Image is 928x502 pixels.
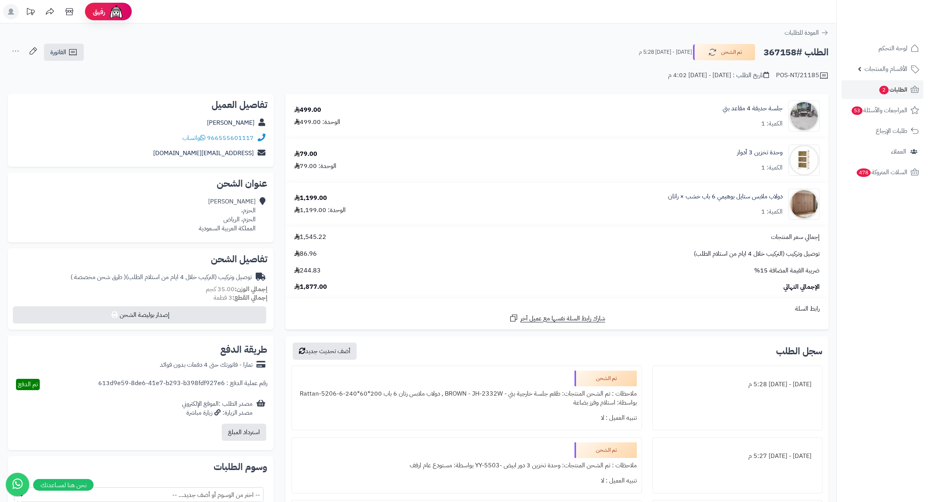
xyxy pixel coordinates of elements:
[891,146,906,157] span: العملاء
[14,255,267,264] h2: تفاصيل الشحن
[879,86,889,94] span: 2
[288,304,825,313] div: رابط السلة
[776,71,829,80] div: POS-NT/21185
[182,399,253,417] div: مصدر الطلب :الموقع الإلكتروني
[232,293,267,302] strong: إجمالي القطع:
[658,449,817,464] div: [DATE] - [DATE] 5:27 م
[14,179,267,188] h2: عنوان الشحن
[294,118,340,127] div: الوحدة: 499.00
[668,71,769,80] div: تاريخ الطلب : [DATE] - [DATE] 4:02 م
[841,142,923,161] a: العملاء
[153,148,254,158] a: [EMAIL_ADDRESS][DOMAIN_NAME]
[789,101,819,132] img: 1754462250-110119010015-90x90.jpg
[879,43,907,54] span: لوحة التحكم
[294,194,327,203] div: 1,199.00
[851,105,907,116] span: المراجعات والأسئلة
[658,377,817,392] div: [DATE] - [DATE] 5:28 م
[574,371,637,386] div: تم الشحن
[785,28,829,37] a: العودة للطلبات
[108,4,124,19] img: ai-face.png
[857,168,871,177] span: 478
[875,21,921,37] img: logo-2.png
[723,104,783,113] a: جلسة حديقة 4 مقاعد بني
[783,283,820,292] span: الإجمالي النهائي
[98,379,267,390] div: رقم عملية الدفع : 613d9e59-8de6-41e7-b293-b398fdf927e6
[294,266,321,275] span: 244.83
[294,150,317,159] div: 79.00
[789,189,819,220] img: 1749982072-1-90x90.jpg
[841,122,923,140] a: طلبات الإرجاع
[754,266,820,275] span: ضريبة القيمة المضافة 15%
[14,487,263,502] span: -- اختر من الوسوم أو أضف جديد... --
[182,408,253,417] div: مصدر الزيارة: زيارة مباشرة
[771,233,820,242] span: إجمالي سعر المنتجات
[160,361,253,369] div: تمارا - فاتورتك حتى 4 دفعات بدون فوائد
[21,4,40,21] a: تحديثات المنصة
[785,28,819,37] span: العودة للطلبات
[220,345,267,354] h2: طريقة الدفع
[761,119,783,128] div: الكمية: 1
[294,162,336,171] div: الوحدة: 79.00
[841,39,923,58] a: لوحة التحكم
[297,410,637,426] div: تنبيه العميل : لا
[856,167,907,178] span: السلات المتروكة
[297,386,637,410] div: ملاحظات : تم الشحن المنتجات: طقم جلسة خارجية بني - BROWN - JH-2332W , دولاب ملابس رتان 6 باب 200*...
[509,313,605,323] a: شارك رابط السلة نفسها مع عميل آخر
[297,473,637,488] div: تنبيه العميل : لا
[294,106,321,115] div: 499.00
[13,306,266,323] button: إصدار بوليصة الشحن
[879,84,907,95] span: الطلبات
[520,314,605,323] span: شارك رابط السلة نفسها مع عميل آخر
[71,273,252,282] div: توصيل وتركيب (التركيب خلال 4 ايام من استلام الطلب)
[761,207,783,216] div: الكمية: 1
[876,125,907,136] span: طلبات الإرجاع
[182,133,205,143] a: واتساب
[18,380,38,389] span: تم الدفع
[761,163,783,172] div: الكمية: 1
[776,346,822,356] h3: سجل الطلب
[214,293,267,302] small: 3 قطعة
[93,7,105,16] span: رفيق
[294,233,326,242] span: 1,545.22
[841,101,923,120] a: المراجعات والأسئلة53
[235,285,267,294] strong: إجمالي الوزن:
[852,106,863,115] span: 53
[668,192,783,201] a: دولاب ملابس ستايل بوهيمي 6 باب خشب × راتان
[294,206,346,215] div: الوحدة: 1,199.00
[694,249,820,258] span: توصيل وتركيب (التركيب خلال 4 ايام من استلام الطلب)
[207,118,255,127] a: [PERSON_NAME]
[50,48,66,57] span: الفاتورة
[199,197,256,233] div: [PERSON_NAME] الحزم، الحزم، الرياض المملكة العربية السعودية
[294,249,317,258] span: 86.96
[639,48,692,56] small: [DATE] - [DATE] 5:28 م
[294,283,327,292] span: 1,877.00
[864,64,907,74] span: الأقسام والمنتجات
[14,100,267,110] h2: تفاصيل العميل
[297,458,637,473] div: ملاحظات : تم الشحن المنتجات: وحدة تخزين 3 دور ابيض -YY-5503 بواسطة: مستودع عام ارفف
[44,44,84,61] a: الفاتورة
[207,133,254,143] a: 966555601117
[841,80,923,99] a: الطلبات2
[764,44,829,60] h2: الطلب #367158
[737,148,783,157] a: وحدة تخزين 3 أدوار
[789,145,819,176] img: 1738071812-110107010066-90x90.jpg
[293,343,357,360] button: أضف تحديث جديد
[14,462,267,472] h2: وسوم الطلبات
[222,424,266,441] button: استرداد المبلغ
[574,442,637,458] div: تم الشحن
[841,163,923,182] a: السلات المتروكة478
[693,44,755,60] button: تم الشحن
[71,272,126,282] span: ( طرق شحن مخصصة )
[206,285,267,294] small: 35.00 كجم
